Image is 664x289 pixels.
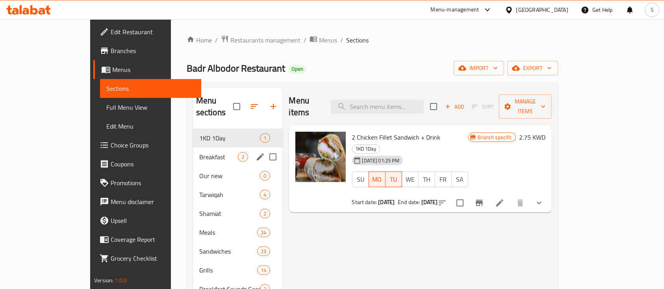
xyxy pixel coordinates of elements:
span: 1KD 1Day [352,144,380,153]
span: Promotions [111,178,195,188]
span: FR [438,174,449,185]
a: Sections [100,79,201,98]
div: Sandwiches23 [193,242,283,261]
a: Coverage Report [93,230,201,249]
svg: Show Choices [534,198,544,208]
span: Start date: [352,197,377,207]
span: Branches [111,46,195,55]
span: 23 [258,248,269,255]
span: 24 [258,229,269,236]
span: export [514,63,552,73]
div: Tarwiqah4 [193,185,283,204]
span: 4 [260,191,269,199]
span: Restaurants management [230,35,300,45]
img: 2 Chicken Fillet Sandwich + Drink [295,132,346,182]
span: Manage items [505,97,545,116]
span: Menus [319,35,337,45]
span: import [460,63,498,73]
a: Upsell [93,211,201,230]
span: MO [372,174,382,185]
div: Open [288,64,306,74]
a: Edit Menu [100,117,201,136]
a: Coupons [93,155,201,173]
span: 1.0.0 [115,275,127,285]
span: End date: [398,197,420,207]
div: Our new0 [193,166,283,185]
span: Select section [425,98,442,115]
span: Grills [199,265,257,275]
span: Sandwiches [199,247,257,256]
button: SA [451,171,468,187]
a: Branches [93,41,201,60]
button: TU [386,171,402,187]
button: Manage items [499,94,552,119]
span: Menu disclaimer [111,197,195,206]
input: search [331,100,424,114]
button: Add [442,101,467,113]
span: 1KD 1Day [199,133,260,143]
h2: Menu sections [196,95,233,118]
a: Menu disclaimer [93,192,201,211]
button: edit [254,151,266,163]
div: items [260,171,270,180]
span: TH [422,174,432,185]
span: Our new [199,171,260,180]
a: Full Menu View [100,98,201,117]
span: 0 [260,172,269,180]
a: Grocery Checklist [93,249,201,268]
span: Breakfast [199,152,238,162]
a: Choice Groups [93,136,201,155]
a: Restaurants management [221,35,300,45]
span: Select all sections [228,98,245,115]
span: Add [444,102,465,111]
span: S [651,6,654,14]
button: import [454,61,504,75]
span: SU [356,174,366,185]
nav: breadcrumb [187,35,558,45]
span: 2 [238,153,247,161]
span: Shamiat [199,209,260,218]
a: Edit Restaurant [93,22,201,41]
div: Shamiat2 [193,204,283,223]
b: [DATE] [421,197,438,207]
span: 2 Chicken Fillet Sandwich + Drink [352,131,441,143]
span: Meals [199,228,257,237]
li: / [340,35,343,45]
div: Meals24 [193,223,283,242]
div: items [260,190,270,199]
button: sort-choices [433,193,452,212]
span: Coverage Report [111,235,195,244]
span: 1 [260,134,269,142]
h2: Menu items [289,95,321,118]
span: Full Menu View [106,103,195,112]
div: items [257,265,270,275]
span: Edit Menu [106,121,195,131]
span: Badr Albodor Restaurant [187,59,285,77]
div: 1KD 1Day1 [193,129,283,147]
span: Branch specific [475,134,516,141]
div: items [260,209,270,218]
span: Grocery Checklist [111,254,195,263]
span: 14 [258,267,269,274]
b: [DATE] [378,197,395,207]
button: TH [418,171,435,187]
span: Version: [94,275,113,285]
div: Grills14 [193,261,283,280]
span: Sort sections [245,97,264,116]
h6: 2.75 KWD [519,132,545,143]
span: TU [389,174,399,185]
div: Breakfast2edit [193,147,283,166]
span: Tarwiqah [199,190,260,199]
span: Choice Groups [111,140,195,150]
div: items [257,228,270,237]
button: FR [435,171,452,187]
a: Menus [93,60,201,79]
span: Open [288,66,306,72]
